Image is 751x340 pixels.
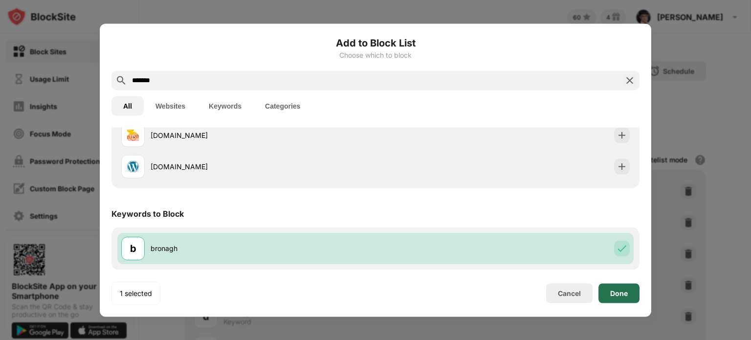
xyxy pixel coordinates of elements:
div: Cancel [558,289,581,297]
img: search.svg [115,74,127,86]
button: Categories [253,96,312,115]
div: [DOMAIN_NAME] [151,161,375,172]
div: b [130,241,136,256]
button: Keywords [197,96,253,115]
button: Websites [144,96,197,115]
div: bronagh [151,244,375,254]
img: favicons [127,129,139,141]
img: favicons [127,160,139,172]
img: search-close [624,74,636,86]
button: All [111,96,144,115]
div: Done [610,289,628,297]
div: Choose which to block [111,51,640,59]
div: Keywords to Block [111,208,184,218]
h6: Add to Block List [111,35,640,50]
div: 1 selected [120,288,152,298]
div: [DOMAIN_NAME] [151,130,375,140]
